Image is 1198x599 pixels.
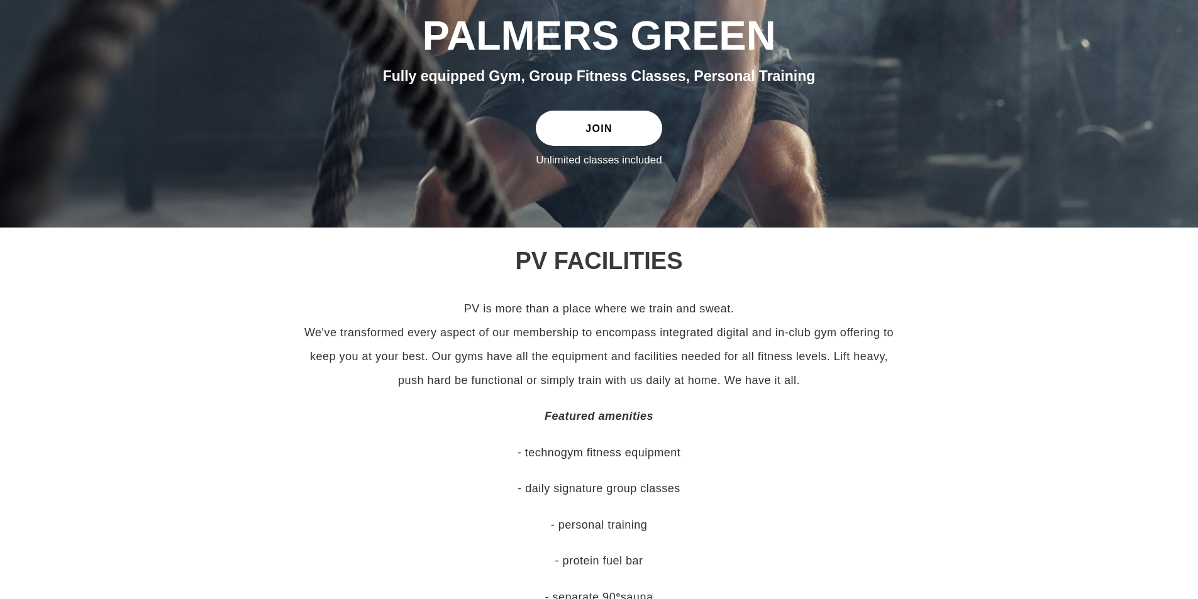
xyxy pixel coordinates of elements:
[536,153,662,167] label: Unlimited classes included
[383,68,816,84] span: Fully equipped Gym, Group Fitness Classes, Personal Training
[297,513,901,537] p: - personal training
[297,549,901,573] p: - protein fuel bar
[536,111,662,146] a: JOIN
[297,297,901,392] p: PV is more than a place where we train and sweat. We've transformed every aspect of our membershi...
[297,441,901,464] p: - technogym fitness equipment
[297,476,901,500] p: - daily signature group classes
[257,11,942,60] h2: PALMERS GREEN
[257,246,942,275] h2: PV FACILITIES
[545,410,653,422] em: Featured amenities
